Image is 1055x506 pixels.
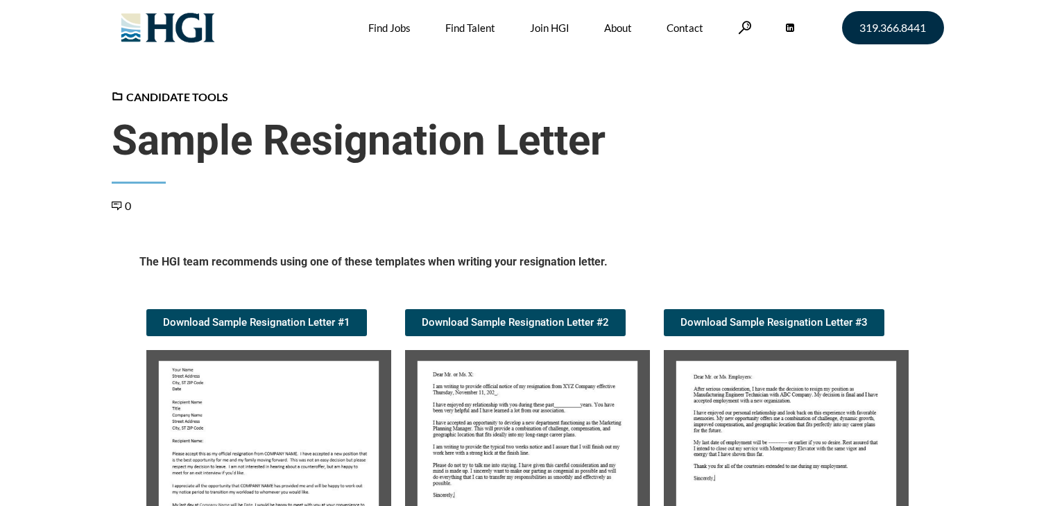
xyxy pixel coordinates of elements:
h5: The HGI team recommends using one of these templates when writing your resignation letter. [139,254,916,274]
a: Candidate Tools [112,90,228,103]
a: Search [738,21,752,34]
span: Download Sample Resignation Letter #3 [680,317,868,328]
span: 319.366.8441 [859,22,926,33]
span: Download Sample Resignation Letter #1 [163,317,350,328]
a: Download Sample Resignation Letter #1 [146,309,367,336]
span: Download Sample Resignation Letter #2 [422,317,609,328]
a: 0 [112,199,131,212]
a: Download Sample Resignation Letter #2 [405,309,626,336]
a: 319.366.8441 [842,11,944,44]
a: Download Sample Resignation Letter #3 [664,309,884,336]
span: Sample Resignation Letter [112,116,944,166]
